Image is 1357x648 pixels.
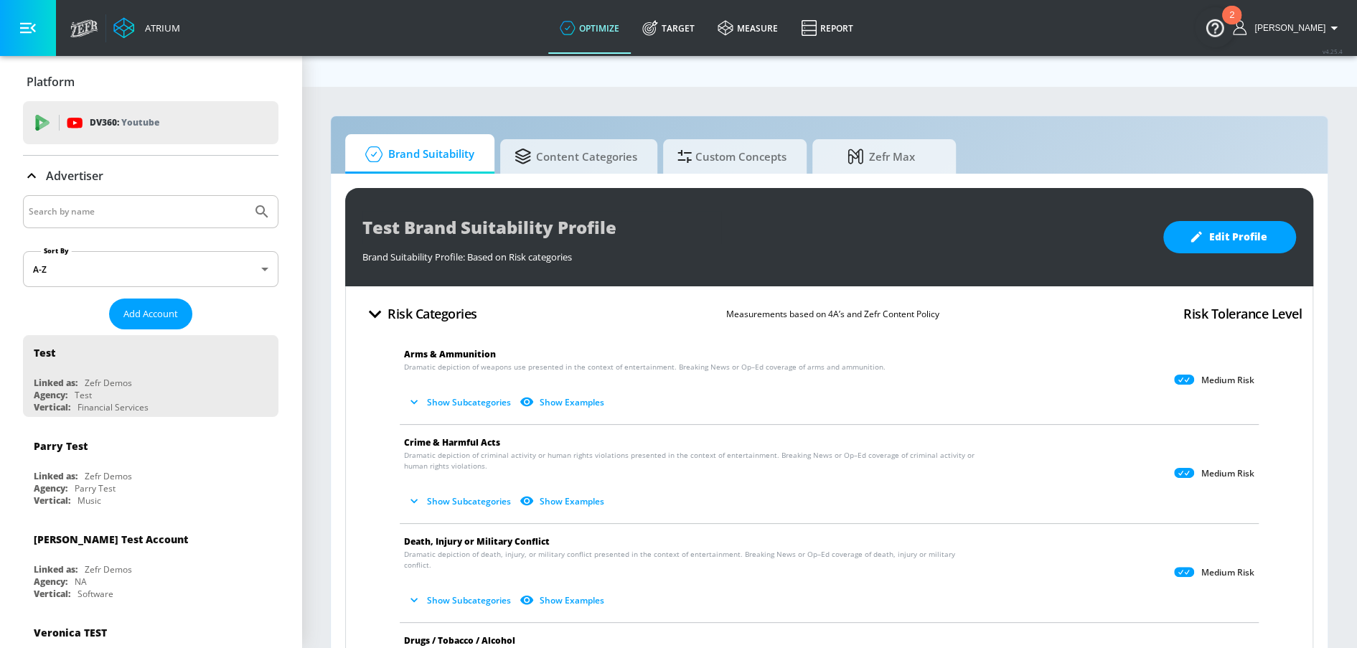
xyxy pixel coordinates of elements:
[85,377,132,389] div: Zefr Demos
[1195,7,1235,47] button: Open Resource Center, 2 new notifications
[34,377,78,389] div: Linked as:
[517,390,610,414] button: Show Examples
[121,115,159,130] p: Youtube
[388,304,477,324] h4: Risk Categories
[23,251,278,287] div: A-Z
[404,549,983,570] span: Dramatic depiction of death, injury, or military conflict presented in the context of entertainme...
[362,243,1149,263] div: Brand Suitability Profile: Based on Risk categories
[113,17,180,39] a: Atrium
[1229,15,1234,34] div: 2
[726,306,939,321] p: Measurements based on 4A’s and Zefr Content Policy
[41,246,72,255] label: Sort By
[404,634,515,647] span: Drugs / Tobacco / Alcohol
[23,156,278,196] div: Advertiser
[85,470,132,482] div: Zefr Demos
[34,494,70,507] div: Vertical:
[404,535,550,548] span: Death, Injury or Military Conflict
[827,139,936,174] span: Zefr Max
[34,389,67,401] div: Agency:
[404,436,500,449] span: Crime & Harmful Acts
[23,428,278,510] div: Parry TestLinked as:Zefr DemosAgency:Parry TestVertical:Music
[1183,304,1302,324] h4: Risk Tolerance Level
[23,522,278,604] div: [PERSON_NAME] Test AccountLinked as:Zefr DemosAgency:NAVertical:Software
[29,202,246,221] input: Search by name
[75,576,87,588] div: NA
[1233,19,1343,37] button: [PERSON_NAME]
[34,576,67,588] div: Agency:
[1249,23,1325,33] span: login as: sarah.grindle@zefr.com
[34,626,107,639] div: Veronica TEST
[78,588,113,600] div: Software
[78,494,101,507] div: Music
[34,563,78,576] div: Linked as:
[27,74,75,90] p: Platform
[515,139,637,174] span: Content Categories
[404,362,886,372] span: Dramatic depiction of weapons use presented in the context of entertainment. Breaking News or Op–...
[46,168,103,184] p: Advertiser
[78,401,149,413] div: Financial Services
[109,299,192,329] button: Add Account
[404,489,517,513] button: Show Subcategories
[404,348,496,360] span: Arms & Ammunition
[85,563,132,576] div: Zefr Demos
[1163,221,1296,253] button: Edit Profile
[1201,567,1254,578] p: Medium Risk
[23,335,278,417] div: TestLinked as:Zefr DemosAgency:TestVertical:Financial Services
[404,390,517,414] button: Show Subcategories
[631,2,706,54] a: Target
[404,588,517,612] button: Show Subcategories
[139,22,180,34] div: Atrium
[90,115,159,131] p: DV360:
[404,450,983,471] span: Dramatic depiction of criminal activity or human rights violations presented in the context of en...
[677,139,787,174] span: Custom Concepts
[789,2,865,54] a: Report
[34,470,78,482] div: Linked as:
[517,588,610,612] button: Show Examples
[34,532,188,546] div: [PERSON_NAME] Test Account
[23,62,278,102] div: Platform
[23,101,278,144] div: DV360: Youtube
[1201,468,1254,479] p: Medium Risk
[357,297,483,331] button: Risk Categories
[1201,375,1254,386] p: Medium Risk
[123,306,178,322] span: Add Account
[1192,228,1267,246] span: Edit Profile
[34,346,55,360] div: Test
[548,2,631,54] a: optimize
[34,588,70,600] div: Vertical:
[34,482,67,494] div: Agency:
[1323,47,1343,55] span: v 4.25.4
[75,482,116,494] div: Parry Test
[706,2,789,54] a: measure
[517,489,610,513] button: Show Examples
[34,401,70,413] div: Vertical:
[360,137,474,172] span: Brand Suitability
[75,389,92,401] div: Test
[34,439,88,453] div: Parry Test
